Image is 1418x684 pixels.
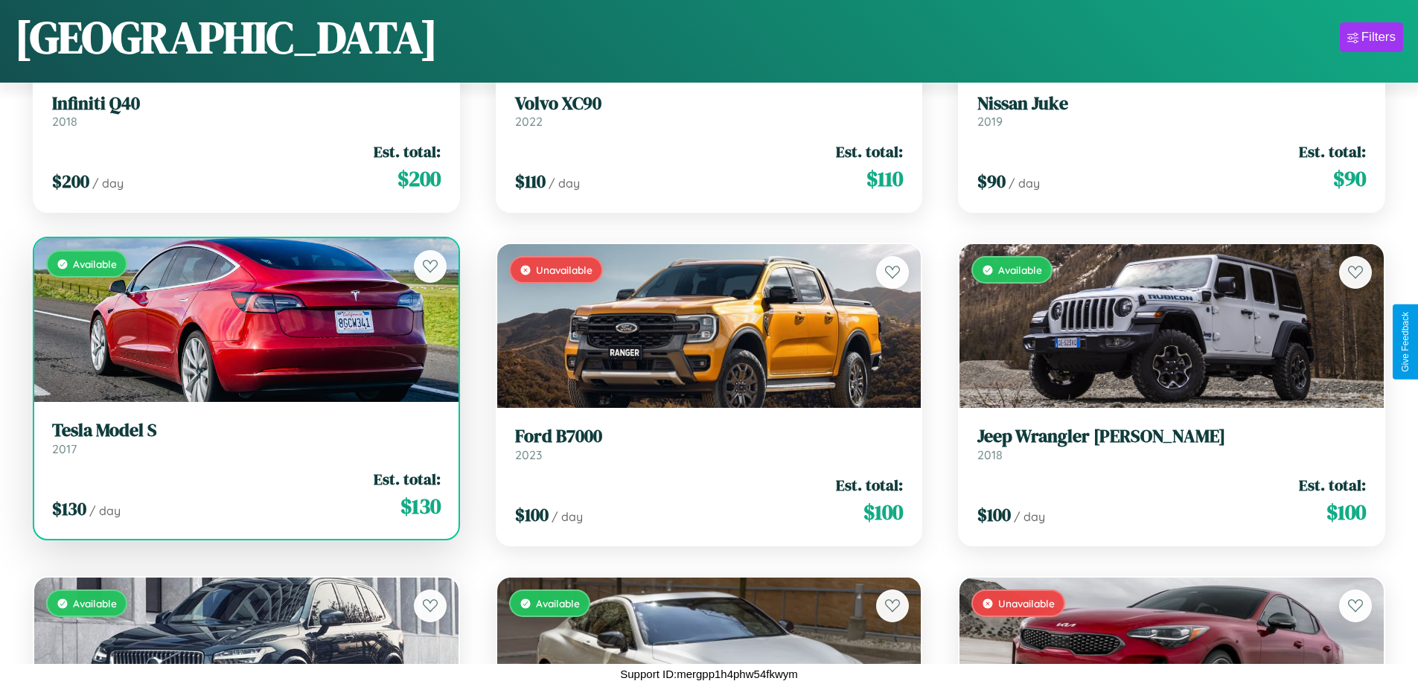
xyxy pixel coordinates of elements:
[515,426,904,462] a: Ford B70002023
[977,114,1003,129] span: 2019
[977,426,1366,447] h3: Jeep Wrangler [PERSON_NAME]
[836,474,903,496] span: Est. total:
[536,263,593,276] span: Unavailable
[73,597,117,610] span: Available
[552,509,583,524] span: / day
[1326,497,1366,527] span: $ 100
[998,263,1042,276] span: Available
[836,141,903,162] span: Est. total:
[52,420,441,441] h3: Tesla Model S
[866,164,903,194] span: $ 110
[397,164,441,194] span: $ 200
[374,468,441,490] span: Est. total:
[73,258,117,270] span: Available
[1340,22,1403,52] button: Filters
[515,169,546,194] span: $ 110
[400,491,441,521] span: $ 130
[515,502,549,527] span: $ 100
[515,93,904,115] h3: Volvo XC90
[515,447,542,462] span: 2023
[89,503,121,518] span: / day
[977,447,1003,462] span: 2018
[92,176,124,191] span: / day
[977,93,1366,115] h3: Nissan Juke
[515,426,904,447] h3: Ford B7000
[977,426,1366,462] a: Jeep Wrangler [PERSON_NAME]2018
[1299,141,1366,162] span: Est. total:
[15,7,438,68] h1: [GEOGRAPHIC_DATA]
[52,441,77,456] span: 2017
[998,597,1055,610] span: Unavailable
[536,597,580,610] span: Available
[620,664,797,684] p: Support ID: mergpp1h4phw54fkwym
[52,496,86,521] span: $ 130
[549,176,580,191] span: / day
[1361,30,1396,45] div: Filters
[52,114,77,129] span: 2018
[374,141,441,162] span: Est. total:
[863,497,903,527] span: $ 100
[977,502,1011,527] span: $ 100
[52,169,89,194] span: $ 200
[977,93,1366,130] a: Nissan Juke2019
[52,93,441,115] h3: Infiniti Q40
[52,420,441,456] a: Tesla Model S2017
[1014,509,1045,524] span: / day
[977,169,1006,194] span: $ 90
[1400,312,1411,372] div: Give Feedback
[515,114,543,129] span: 2022
[1333,164,1366,194] span: $ 90
[52,93,441,130] a: Infiniti Q402018
[515,93,904,130] a: Volvo XC902022
[1299,474,1366,496] span: Est. total:
[1009,176,1040,191] span: / day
